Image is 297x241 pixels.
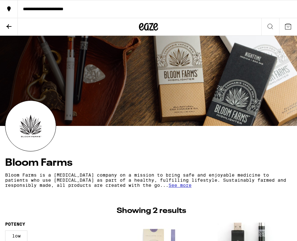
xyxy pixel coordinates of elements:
legend: Potency [5,222,25,227]
span: See more [169,183,192,188]
p: Showing 2 results [117,206,292,216]
p: Bloom Farms is a [MEDICAL_DATA] company on a mission to bring safe and enjoyable medicine to pati... [5,172,292,188]
img: Bloom Farms logo [5,101,56,151]
h4: Bloom Farms [5,158,292,168]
